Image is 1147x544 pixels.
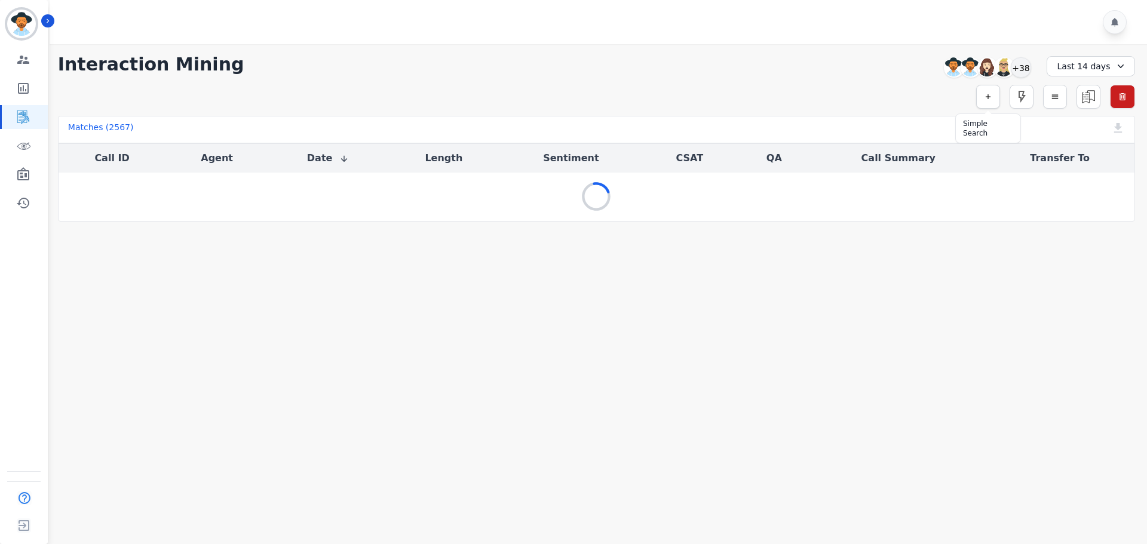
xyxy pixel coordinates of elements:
[1011,57,1031,78] div: +38
[94,151,129,165] button: Call ID
[861,151,936,165] button: Call Summary
[1030,151,1090,165] button: Transfer To
[676,151,704,165] button: CSAT
[7,10,36,38] img: Bordered avatar
[425,151,462,165] button: Length
[58,54,244,75] h1: Interaction Mining
[307,151,349,165] button: Date
[68,121,134,138] div: Matches ( 2567 )
[766,151,782,165] button: QA
[963,119,1013,138] div: Simple Search
[1047,56,1135,76] div: Last 14 days
[201,151,233,165] button: Agent
[543,151,599,165] button: Sentiment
